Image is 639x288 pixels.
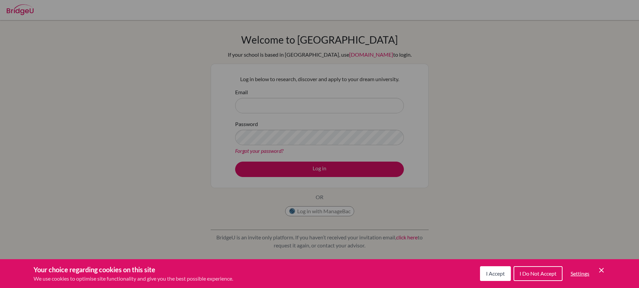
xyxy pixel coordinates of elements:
button: Save and close [597,266,605,274]
button: Settings [565,267,595,280]
span: Settings [571,270,589,277]
button: I Accept [480,266,511,281]
span: I Accept [486,270,505,277]
h3: Your choice regarding cookies on this site [34,265,233,275]
p: We use cookies to optimise site functionality and give you the best possible experience. [34,275,233,283]
button: I Do Not Accept [514,266,563,281]
span: I Do Not Accept [520,270,556,277]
